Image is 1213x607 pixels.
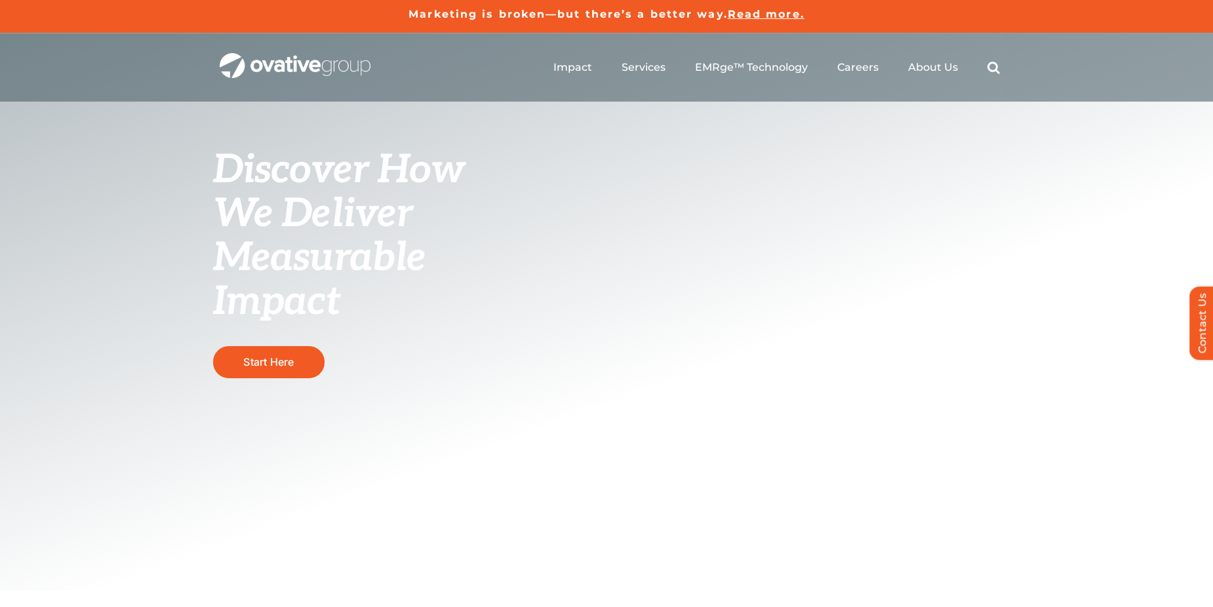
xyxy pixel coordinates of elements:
a: EMRge™ Technology [695,61,808,74]
a: Start Here [213,346,325,378]
span: We Deliver Measurable Impact [213,191,426,326]
a: Impact [553,61,592,74]
nav: Menu [553,47,1000,88]
a: OG_Full_horizontal_WHT [220,52,370,64]
a: Search [987,61,1000,74]
a: Services [622,61,666,74]
span: Discover How [213,147,465,194]
a: Careers [837,61,879,74]
a: About Us [908,61,958,74]
a: Read more. [728,8,805,20]
span: Start Here [243,355,294,368]
a: Marketing is broken—but there’s a better way. [408,8,728,20]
